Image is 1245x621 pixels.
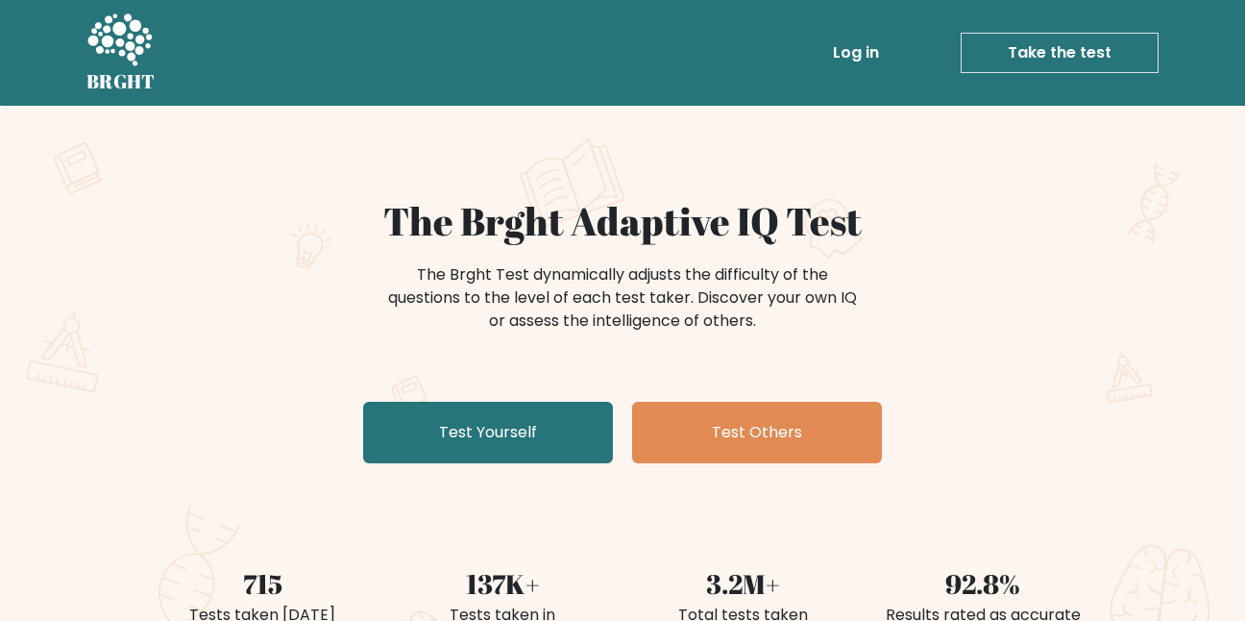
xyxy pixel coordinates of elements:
[874,563,1091,604] div: 92.8%
[363,402,613,463] a: Test Yourself
[86,8,156,98] a: BRGHT
[961,33,1159,73] a: Take the test
[634,563,851,604] div: 3.2M+
[86,70,156,93] h5: BRGHT
[825,34,887,72] a: Log in
[154,198,1091,244] h1: The Brght Adaptive IQ Test
[154,563,371,604] div: 715
[632,402,882,463] a: Test Others
[382,263,863,333] div: The Brght Test dynamically adjusts the difficulty of the questions to the level of each test take...
[394,563,611,604] div: 137K+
